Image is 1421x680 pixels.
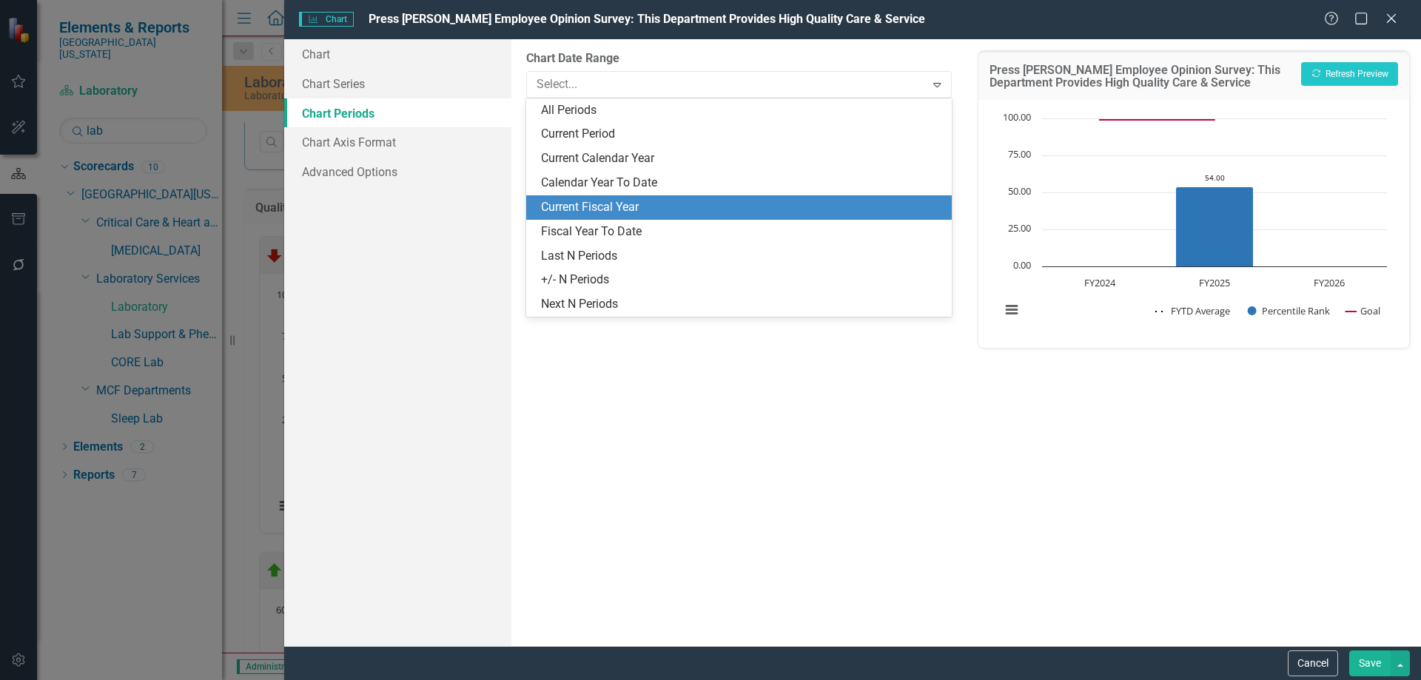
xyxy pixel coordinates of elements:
[1008,147,1031,161] text: 75.00
[1349,650,1391,676] button: Save
[1001,300,1022,320] button: View chart menu, Chart
[541,175,942,192] div: Calendar Year To Date
[541,199,942,216] div: Current Fiscal Year
[541,272,942,289] div: +/- N Periods
[284,157,511,186] a: Advanced Options
[1346,304,1380,317] button: Show Goal
[1199,276,1230,289] text: FY2025
[1096,117,1217,123] g: Goal, series 3 of 3. Line with 3 data points.
[541,126,942,143] div: Current Period
[1205,172,1225,183] text: 54.00
[1288,650,1338,676] button: Cancel
[284,69,511,98] a: Chart Series
[993,111,1394,333] div: Chart. Highcharts interactive chart.
[1008,184,1031,198] text: 50.00
[541,223,942,240] div: Fiscal Year To Date
[990,64,1294,90] h3: Press [PERSON_NAME] Employee Opinion Survey: This Department Provides High Quality Care & Service
[1008,221,1031,235] text: 25.00
[541,296,942,313] div: Next N Periods
[526,50,951,67] label: Chart Date Range
[284,39,511,69] a: Chart
[284,98,511,128] a: Chart Periods
[1248,304,1331,317] button: Show Percentile Rank
[541,150,942,167] div: Current Calendar Year
[1013,258,1031,272] text: 0.00
[1175,187,1253,267] path: FY2025, 54. Percentile Rank.
[1099,118,1330,267] g: Percentile Rank, series 2 of 3. Bar series with 3 bars.
[541,102,942,119] div: All Periods
[1003,110,1031,124] text: 100.00
[1301,62,1398,86] button: Refresh Preview
[299,12,354,27] span: Chart
[993,111,1394,333] svg: Interactive chart
[541,248,942,265] div: Last N Periods
[1084,276,1115,289] text: FY2024
[369,12,925,26] span: Press [PERSON_NAME] Employee Opinion Survey: This Department Provides High Quality Care & Service
[284,127,511,157] a: Chart Axis Format
[1314,276,1345,289] text: FY2026
[1155,304,1232,317] button: Show FYTD Average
